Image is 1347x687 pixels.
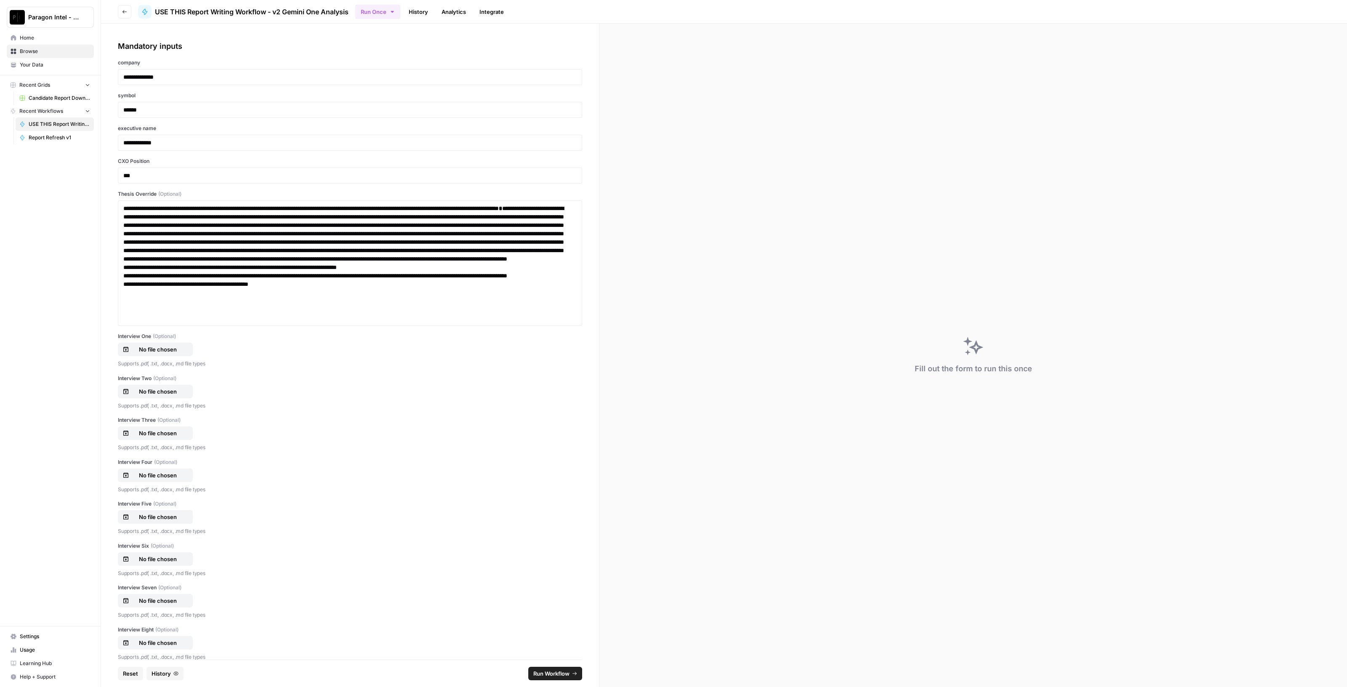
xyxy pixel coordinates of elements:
span: Settings [20,633,90,640]
img: Paragon Intel - Bill / Ty / Colby R&D Logo [10,10,25,25]
button: Reset [118,667,143,680]
button: No file chosen [118,636,193,650]
button: Recent Grids [7,79,94,91]
span: (Optional) [158,190,181,198]
label: Interview Seven [118,584,582,591]
p: Supports .pdf, .txt, .docx, .md file types [118,527,582,535]
span: Recent Grids [19,81,50,89]
a: Browse [7,45,94,58]
label: CXO Position [118,157,582,165]
span: Browse [20,48,90,55]
p: No file chosen [131,555,185,563]
label: Interview One [118,333,582,340]
span: Recent Workflows [19,107,63,115]
p: No file chosen [131,513,185,521]
a: Your Data [7,58,94,72]
span: (Optional) [155,626,178,634]
button: Help + Support [7,670,94,684]
span: (Optional) [153,333,176,340]
label: Interview Six [118,542,582,550]
button: Recent Workflows [7,105,94,117]
span: (Optional) [153,500,176,508]
span: (Optional) [151,542,174,550]
p: Supports .pdf, .txt, .docx, .md file types [118,611,582,619]
span: Candidate Report Download Sheet [29,94,90,102]
span: Learning Hub [20,660,90,667]
p: No file chosen [131,387,185,396]
span: Report Refresh v1 [29,134,90,141]
button: No file chosen [118,343,193,356]
a: USE THIS Report Writing Workflow - v2 Gemini One Analysis [16,117,94,131]
a: Candidate Report Download Sheet [16,91,94,105]
span: USE THIS Report Writing Workflow - v2 Gemini One Analysis [155,7,349,17]
div: Fill out the form to run this once [915,363,1032,375]
button: History [146,667,184,680]
p: No file chosen [131,639,185,647]
span: History [152,669,171,678]
p: Supports .pdf, .txt, .docx, .md file types [118,653,582,661]
p: Supports .pdf, .txt, .docx, .md file types [118,402,582,410]
span: Help + Support [20,673,90,681]
a: Usage [7,643,94,657]
label: Interview Three [118,416,582,424]
button: No file chosen [118,594,193,607]
label: executive name [118,125,582,132]
button: No file chosen [118,426,193,440]
button: No file chosen [118,385,193,398]
span: Home [20,34,90,42]
span: Your Data [20,61,90,69]
button: No file chosen [118,510,193,524]
p: No file chosen [131,345,185,354]
button: Workspace: Paragon Intel - Bill / Ty / Colby R&D [7,7,94,28]
p: Supports .pdf, .txt, .docx, .md file types [118,485,582,494]
a: Report Refresh v1 [16,131,94,144]
span: Paragon Intel - Bill / Ty / [PERSON_NAME] R&D [28,13,79,21]
button: No file chosen [118,552,193,566]
label: Thesis Override [118,190,582,198]
div: Mandatory inputs [118,40,582,52]
label: Interview Five [118,500,582,508]
span: (Optional) [157,416,181,424]
a: Home [7,31,94,45]
span: Usage [20,646,90,654]
a: Analytics [437,5,471,19]
span: (Optional) [153,375,176,382]
label: Interview Two [118,375,582,382]
button: No file chosen [118,469,193,482]
p: No file chosen [131,471,185,479]
span: Reset [123,669,138,678]
label: Interview Four [118,458,582,466]
a: Settings [7,630,94,643]
a: Learning Hub [7,657,94,670]
a: History [404,5,433,19]
label: Interview Eight [118,626,582,634]
p: No file chosen [131,429,185,437]
button: Run Workflow [528,667,582,680]
p: Supports .pdf, .txt, .docx, .md file types [118,359,582,368]
span: (Optional) [158,584,181,591]
button: Run Once [355,5,400,19]
p: Supports .pdf, .txt, .docx, .md file types [118,443,582,452]
a: USE THIS Report Writing Workflow - v2 Gemini One Analysis [138,5,349,19]
p: Supports .pdf, .txt, .docx, .md file types [118,569,582,578]
span: Run Workflow [533,669,570,678]
span: USE THIS Report Writing Workflow - v2 Gemini One Analysis [29,120,90,128]
a: Integrate [474,5,509,19]
span: (Optional) [154,458,177,466]
label: company [118,59,582,67]
label: symbol [118,92,582,99]
p: No file chosen [131,596,185,605]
